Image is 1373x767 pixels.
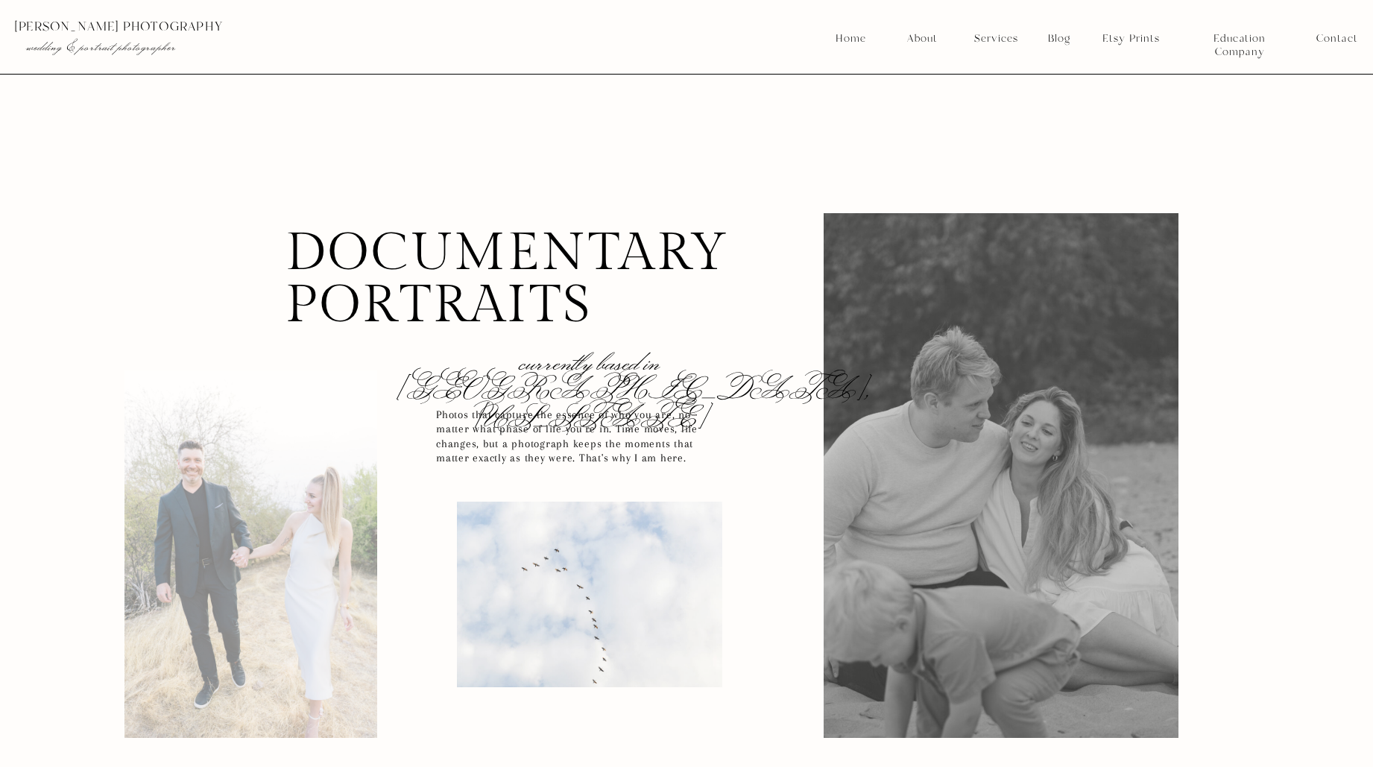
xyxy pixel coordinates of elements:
[436,408,707,471] h2: Photos that capture the essence of who you are, no matter what phase of life you're in. Time move...
[395,347,785,384] h2: currently based in [GEOGRAPHIC_DATA], [US_STATE]
[968,32,1023,45] a: Services
[1096,32,1165,45] a: Etsy Prints
[1043,32,1076,45] a: Blog
[285,227,696,325] h1: documentary portraits
[1316,32,1357,45] a: Contact
[1188,32,1291,45] a: Education Company
[835,32,867,45] a: Home
[903,32,941,45] a: About
[26,40,423,54] p: wedding & portrait photographer
[14,20,453,34] p: [PERSON_NAME] photography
